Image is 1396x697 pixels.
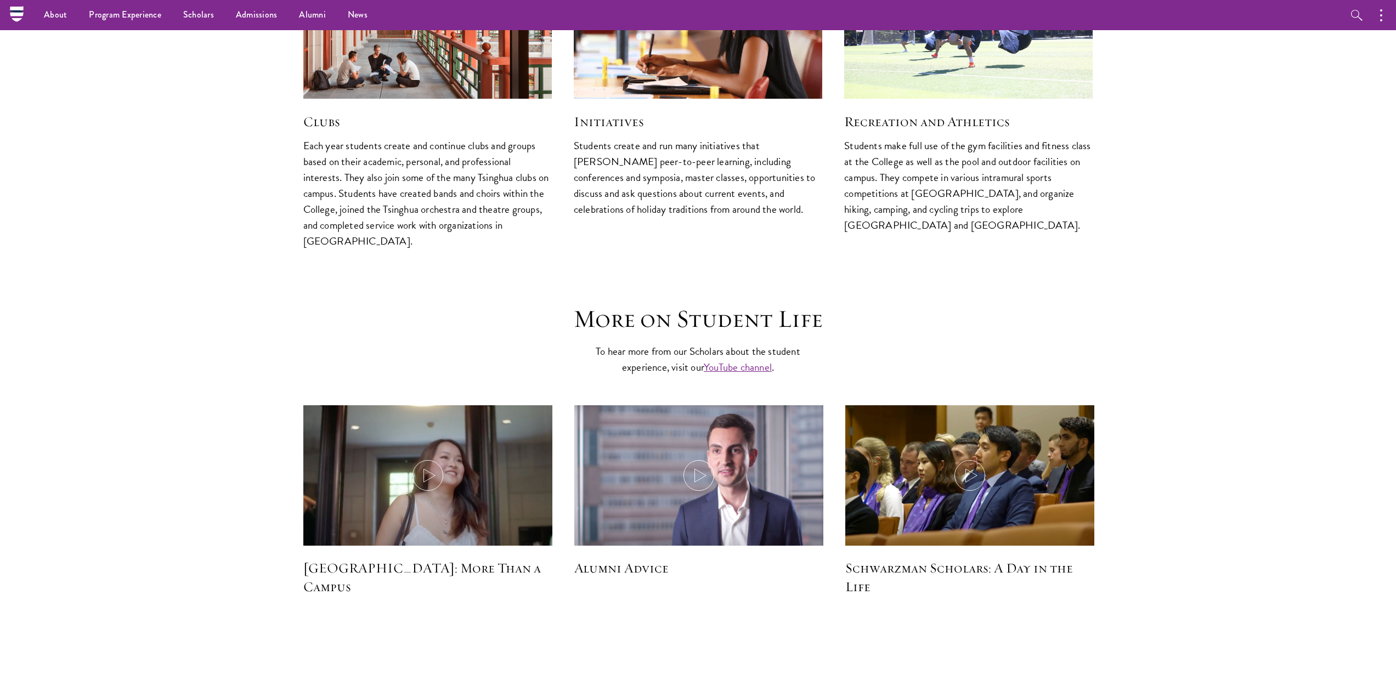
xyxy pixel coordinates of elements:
[844,138,1093,233] p: Students make full use of the gym facilities and fitness class at the College as well as the pool...
[591,343,805,375] p: To hear more from our Scholars about the student experience, visit our .
[845,559,1094,596] h5: Schwarzman Scholars: A Day in the Life
[528,304,868,335] h3: More on Student Life
[303,138,552,249] p: Each year students create and continue clubs and groups based on their academic, personal, and pr...
[844,112,1093,131] h5: Recreation and Athletics
[303,559,552,596] h5: [GEOGRAPHIC_DATA]: More Than a Campus
[704,359,772,375] a: YouTube channel
[303,112,552,131] h5: Clubs
[574,112,822,131] h5: Initiatives
[574,138,822,217] p: Students create and run many initiatives that [PERSON_NAME] peer-to-peer learning, including conf...
[574,559,823,577] h5: Alumni Advice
